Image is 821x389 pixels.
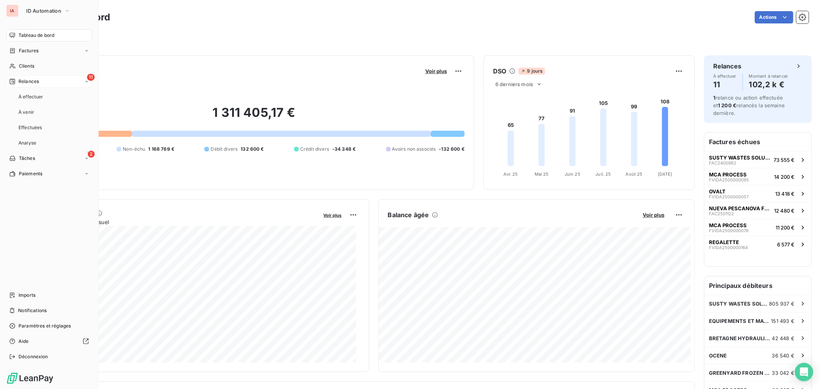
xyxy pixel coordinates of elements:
span: 6 577 € [777,241,794,248]
tspan: Avr. 25 [504,171,518,177]
span: GREENYARD FROZEN FRANCE SAS [709,370,772,376]
button: SUSTY WASTES SOLUTIONS [GEOGRAPHIC_DATA] (SWS FRANCE)FAC240098273 555 € [704,151,811,168]
tspan: [DATE] [658,171,672,177]
span: Aide [18,338,29,345]
img: Logo LeanPay [6,372,54,384]
span: 12 480 € [774,208,794,214]
span: Chiffre d'affaires mensuel [43,218,318,226]
span: 805 937 € [769,301,794,307]
span: 151 493 € [771,318,794,324]
button: Actions [755,11,793,23]
span: 2 [88,151,95,158]
tspan: Juil. 25 [595,171,611,177]
span: Notifications [18,307,47,314]
span: 14 200 € [774,174,794,180]
button: MCA PROCESSFVIDA250000009514 200 € [704,168,811,185]
span: Factures [19,47,38,54]
span: -34 348 € [332,146,356,153]
span: ID Automation [26,8,61,14]
span: FVIDA2500000057 [709,194,749,199]
span: 33 042 € [772,370,794,376]
span: FVIDA2500000076 [709,228,749,233]
div: IA [6,5,18,17]
h2: 1 311 405,17 € [43,105,465,128]
div: Open Intercom Messenger [795,363,813,381]
span: FVIDA2500000095 [709,178,749,182]
h6: DSO [493,66,506,76]
span: Relances [18,78,39,85]
button: Voir plus [640,211,667,218]
span: Montant à relancer [749,74,788,78]
span: Effectuées [18,124,42,131]
span: 1 [713,95,716,101]
span: 132 600 € [241,146,264,153]
span: Imports [18,292,35,299]
button: Voir plus [423,68,449,75]
span: 6 derniers mois [495,81,533,87]
span: NUEVA PESCANOVA FRANCE [709,205,771,211]
span: Déconnexion [18,353,48,360]
span: Paiements [19,170,42,177]
button: OVALTFVIDA250000005713 418 € [704,185,811,202]
span: Voir plus [643,212,664,218]
h6: Balance âgée [388,210,429,219]
span: MCA PROCESS [709,171,747,178]
span: 73 555 € [774,157,794,163]
span: 9 jours [518,68,545,75]
button: Voir plus [321,211,344,218]
span: 1 168 769 € [149,146,175,153]
span: Clients [19,63,34,70]
span: BRETAGNE HYDRAULIQUE [709,335,772,341]
span: REGALETTE [709,239,739,245]
span: EQUIPEMENTS ET MACHINES DE L'OUEST [709,318,771,324]
span: Débit divers [211,146,237,153]
span: À venir [18,109,34,116]
tspan: Mai 25 [535,171,549,177]
button: NUEVA PESCANOVA FRANCEFAC250112212 480 € [704,202,811,219]
h6: Principaux débiteurs [704,276,811,295]
span: MCA PROCESS [709,222,747,228]
span: FAC2400982 [709,161,736,165]
span: Voir plus [425,68,447,74]
h6: Factures échues [704,133,811,151]
span: Non-échu [123,146,145,153]
span: À effectuer [713,74,736,78]
span: 13 418 € [775,191,794,197]
span: SUSTY WASTES SOLUTIONS [GEOGRAPHIC_DATA] (SWS FRANCE) [709,301,769,307]
span: OCENE [709,352,727,359]
span: FAC2501122 [709,211,734,216]
span: Analyse [18,140,36,146]
span: Tâches [19,155,35,162]
span: 1 200 € [718,102,736,108]
button: MCA PROCESSFVIDA250000007611 200 € [704,219,811,236]
tspan: Août 25 [626,171,643,177]
span: Voir plus [324,213,342,218]
h6: Relances [713,62,741,71]
span: 11 200 € [776,224,794,231]
span: -132 600 € [439,146,465,153]
span: 36 540 € [772,352,794,359]
span: Paramètres et réglages [18,323,71,329]
span: À effectuer [18,93,43,100]
span: 42 448 € [772,335,794,341]
span: Avoirs non associés [392,146,436,153]
h4: 11 [713,78,736,91]
span: OVALT [709,188,726,194]
span: relance ou action effectuée et relancés la semaine dernière. [713,95,785,116]
button: REGALETTEFVIDA25000001646 577 € [704,236,811,253]
tspan: Juin 25 [565,171,580,177]
span: SUSTY WASTES SOLUTIONS [GEOGRAPHIC_DATA] (SWS FRANCE) [709,155,771,161]
a: Aide [6,335,92,347]
span: 11 [87,74,95,81]
span: Tableau de bord [18,32,54,39]
h4: 102,2 k € [749,78,788,91]
span: FVIDA2500000164 [709,245,748,250]
span: Crédit divers [300,146,329,153]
